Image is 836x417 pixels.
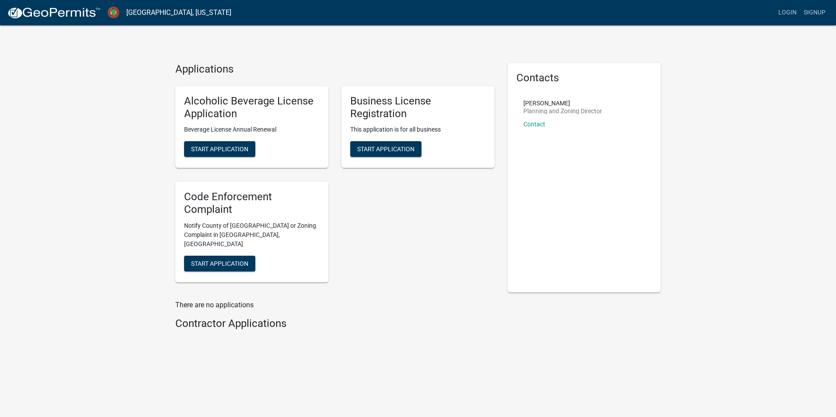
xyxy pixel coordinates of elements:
[184,256,255,271] button: Start Application
[523,121,545,128] a: Contact
[516,72,652,84] h5: Contacts
[175,317,495,334] wm-workflow-list-section: Contractor Applications
[357,146,415,153] span: Start Application
[350,141,421,157] button: Start Application
[191,260,248,267] span: Start Application
[191,146,248,153] span: Start Application
[184,125,320,134] p: Beverage License Annual Renewal
[775,4,800,21] a: Login
[175,317,495,330] h4: Contractor Applications
[350,125,486,134] p: This application is for all business
[184,191,320,216] h5: Code Enforcement Complaint
[184,95,320,120] h5: Alcoholic Beverage License Application
[126,5,231,20] a: [GEOGRAPHIC_DATA], [US_STATE]
[175,63,495,289] wm-workflow-list-section: Applications
[523,108,602,114] p: Planning and Zoning Director
[184,141,255,157] button: Start Application
[175,300,495,310] p: There are no applications
[350,95,486,120] h5: Business License Registration
[184,221,320,249] p: Notify County of [GEOGRAPHIC_DATA] or Zoning Complaint in [GEOGRAPHIC_DATA], [GEOGRAPHIC_DATA]
[523,100,602,106] p: [PERSON_NAME]
[175,63,495,76] h4: Applications
[108,7,119,18] img: Jasper County, Georgia
[800,4,829,21] a: Signup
